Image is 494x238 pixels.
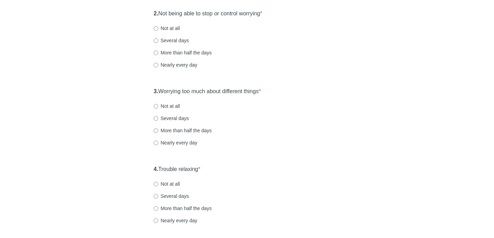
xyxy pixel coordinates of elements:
label: Nearly every day [154,217,197,224]
label: Not at all [154,103,180,110]
input: More than half the days [154,51,158,55]
label: Several days [154,115,189,122]
label: Worrying too much about different things [154,88,261,96]
label: Nearly every day [154,61,197,68]
strong: 3. [154,88,158,94]
label: Nearly every day [154,139,197,146]
label: More than half the days [154,205,212,212]
label: Not being able to stop or control worrying [154,10,262,18]
input: More than half the days [154,206,158,211]
strong: 4. [154,166,158,172]
label: More than half the days [154,49,212,56]
input: Nearly every day [154,218,158,223]
input: More than half the days [154,128,158,133]
label: Not at all [154,180,180,187]
label: Not at all [154,25,180,32]
label: Several days [154,193,189,200]
input: Not at all [154,26,158,31]
input: Not at all [154,182,158,186]
input: Not at all [154,104,158,109]
strong: 2. [154,10,158,16]
label: Several days [154,37,189,44]
input: Several days [154,116,158,121]
label: Trouble relaxing [154,165,200,173]
input: Nearly every day [154,141,158,145]
input: Several days [154,38,158,43]
input: Several days [154,194,158,199]
input: Nearly every day [154,63,158,67]
label: More than half the days [154,127,212,134]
